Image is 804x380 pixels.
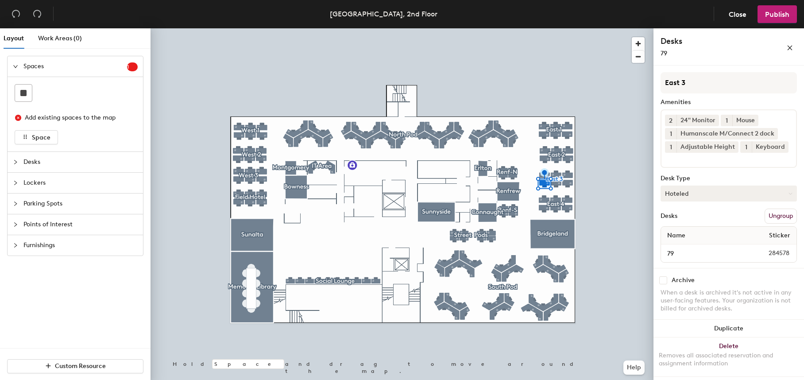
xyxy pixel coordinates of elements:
span: expanded [13,64,18,69]
span: collapsed [13,243,18,248]
button: Custom Resource [7,359,143,373]
span: Desks [23,152,138,172]
button: Ungroup [765,209,797,224]
span: Furnishings [23,235,138,256]
span: collapsed [13,159,18,165]
span: 1 [127,64,138,70]
div: When a desk is archived it's not active in any user-facing features. Your organization is not bil... [661,289,797,313]
button: Space [15,130,58,144]
span: 79 [661,50,667,57]
span: undo [12,9,20,18]
div: Removes all associated reservation and assignment information [659,352,799,368]
button: 1 [665,141,676,153]
button: 1 [740,141,752,153]
h4: Desks [661,35,758,47]
span: Layout [4,35,24,42]
div: Mouse [732,115,758,126]
sup: 1 [127,62,138,71]
button: 2 [665,115,676,126]
span: 1 [670,129,672,139]
span: Space [32,134,50,141]
div: Archive [672,277,695,284]
span: Name [663,228,690,244]
button: Undo (⌘ + Z) [7,5,25,23]
div: Desk Type [661,175,797,182]
div: Adjustable Height [676,141,738,153]
div: Keyboard [752,141,789,153]
button: Hoteled [661,186,797,202]
span: Publish [765,10,789,19]
button: Help [623,361,645,375]
button: 1 [721,115,732,126]
span: Lockers [23,173,138,193]
span: Sticker [765,228,795,244]
input: Unnamed desk [663,247,747,260]
span: Close [729,10,746,19]
span: Spaces [23,56,127,77]
span: collapsed [13,201,18,206]
button: DeleteRemoves all associated reservation and assignment information [653,337,804,376]
span: Work Areas (0) [38,35,82,42]
span: collapsed [13,222,18,227]
div: 24" Monitor [676,115,719,126]
span: close [787,45,793,51]
div: Add existing spaces to the map [25,113,130,123]
div: Humanscale M/Connect 2 dock [676,128,778,140]
button: Close [721,5,754,23]
div: Desks [661,213,677,220]
span: Points of Interest [23,214,138,235]
span: close-circle [15,115,21,121]
span: 284578 [747,248,795,258]
div: [GEOGRAPHIC_DATA], 2nd Floor [330,8,437,19]
span: 2 [669,116,673,125]
button: Duplicate [653,320,804,337]
span: Custom Resource [55,362,106,370]
span: collapsed [13,180,18,186]
button: 1 [665,128,676,140]
span: Parking Spots [23,194,138,214]
span: 1 [670,143,672,152]
button: Publish [758,5,797,23]
button: Redo (⌘ + ⇧ + Z) [28,5,46,23]
span: 1 [745,143,747,152]
div: Amenities [661,99,797,106]
span: 1 [726,116,728,125]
